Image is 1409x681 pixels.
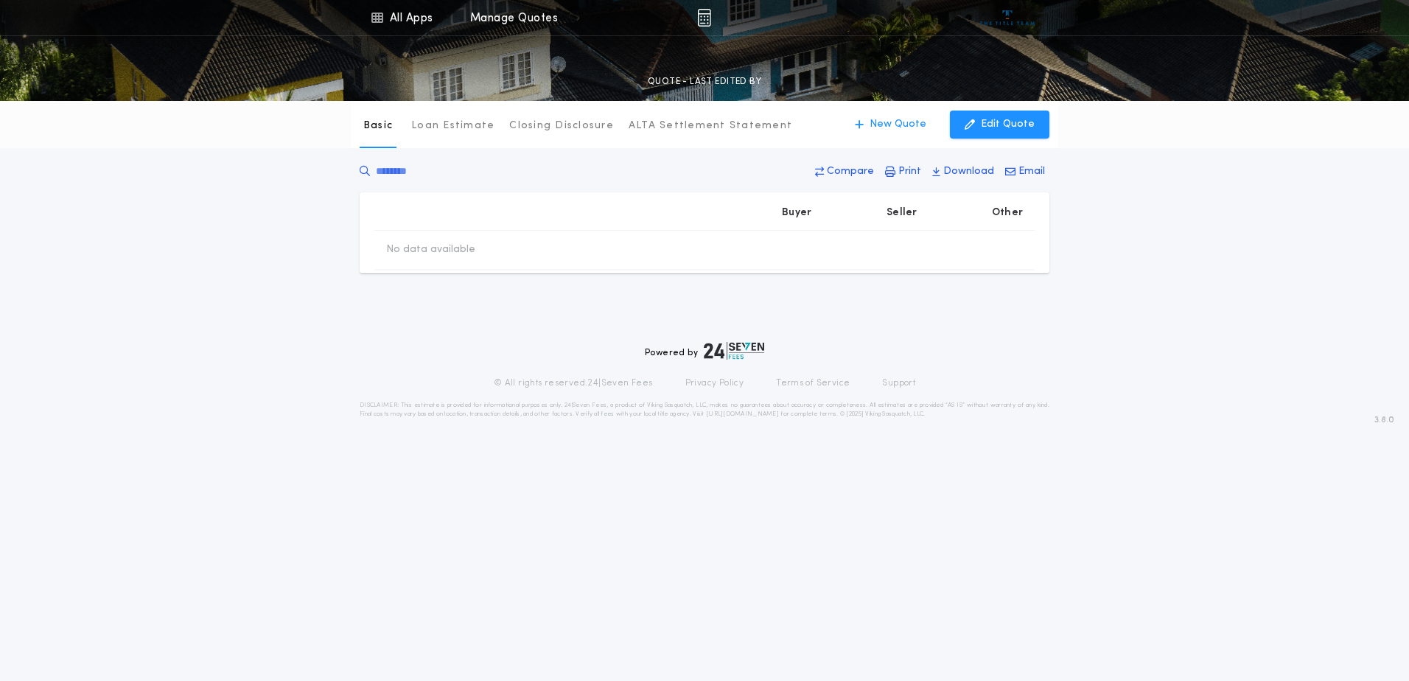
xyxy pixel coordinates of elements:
[881,158,926,185] button: Print
[685,377,744,389] a: Privacy Policy
[360,401,1049,419] p: DISCLAIMER: This estimate is provided for informational purposes only. 24|Seven Fees, a product o...
[1374,413,1394,427] span: 3.8.0
[898,164,921,179] p: Print
[782,206,811,220] p: Buyer
[840,111,941,139] button: New Quote
[645,342,764,360] div: Powered by
[509,119,614,133] p: Closing Disclosure
[706,411,779,417] a: [URL][DOMAIN_NAME]
[494,377,653,389] p: © All rights reserved. 24|Seven Fees
[827,164,874,179] p: Compare
[1001,158,1049,185] button: Email
[648,74,761,89] p: QUOTE - LAST EDITED BY
[629,119,792,133] p: ALTA Settlement Statement
[980,10,1035,25] img: vs-icon
[704,342,764,360] img: logo
[887,206,917,220] p: Seller
[811,158,878,185] button: Compare
[363,119,393,133] p: Basic
[992,206,1023,220] p: Other
[1018,164,1045,179] p: Email
[981,117,1035,132] p: Edit Quote
[374,231,487,269] td: No data available
[928,158,999,185] button: Download
[697,9,711,27] img: img
[950,111,1049,139] button: Edit Quote
[776,377,850,389] a: Terms of Service
[882,377,915,389] a: Support
[870,117,926,132] p: New Quote
[943,164,994,179] p: Download
[411,119,494,133] p: Loan Estimate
